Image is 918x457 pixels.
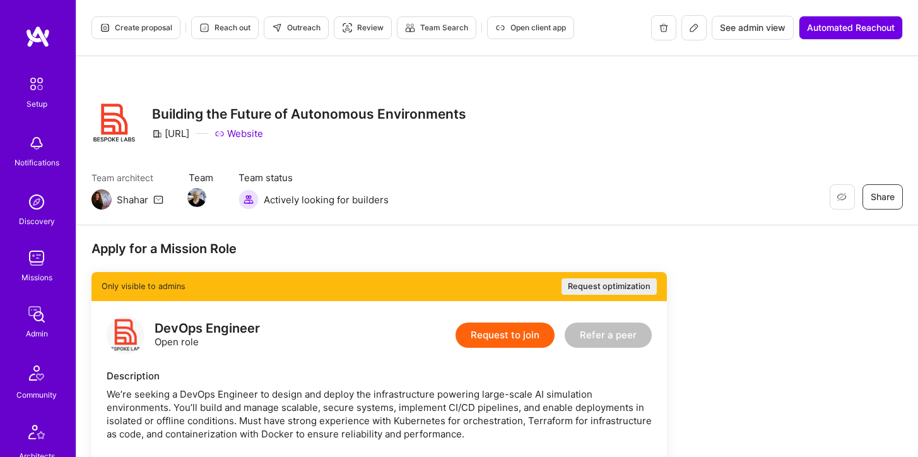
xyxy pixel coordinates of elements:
div: Setup [26,97,47,110]
button: See admin view [712,16,794,40]
a: Team Member Avatar [189,187,205,208]
button: Open client app [487,16,574,39]
img: Architects [21,419,52,449]
button: Team Search [397,16,476,39]
div: Description [107,369,652,383]
img: logo [25,25,50,48]
div: Open role [155,322,260,348]
div: We’re seeking a DevOps Engineer to design and deploy the infrastructure powering large-scale AI s... [107,388,652,441]
div: Notifications [15,156,59,169]
h3: Building the Future of Autonomous Environments [152,106,466,122]
img: admin teamwork [24,302,49,327]
div: Community [16,388,57,401]
div: [URL] [152,127,189,140]
button: Request optimization [562,278,657,295]
span: Team Search [405,22,468,33]
img: teamwork [24,246,49,271]
i: icon Proposal [100,23,110,33]
button: Share [862,184,903,210]
span: Reach out [199,22,250,33]
button: Refer a peer [565,323,652,348]
a: Website [215,127,263,140]
i: icon Mail [153,194,163,205]
div: Shahar [117,193,148,206]
span: Share [871,191,895,203]
i: icon EyeClosed [837,192,847,202]
div: Admin [26,327,48,340]
span: Review [342,22,384,33]
span: Open client app [495,22,566,33]
div: Discovery [19,215,55,228]
span: Team status [238,171,389,184]
span: Team [189,171,213,184]
img: bell [24,131,49,156]
button: Automated Reachout [799,16,903,40]
i: icon CompanyGray [152,129,162,139]
span: Actively looking for builders [264,193,389,206]
div: Only visible to admins [91,272,667,301]
button: Reach out [191,16,259,39]
img: discovery [24,189,49,215]
img: Actively looking for builders [238,189,259,210]
div: Apply for a Mission Role [91,240,667,257]
button: Outreach [264,16,329,39]
img: setup [23,71,50,97]
button: Review [334,16,392,39]
span: Outreach [272,22,321,33]
span: Automated Reachout [807,21,895,34]
button: Request to join [456,323,555,348]
span: Team architect [91,171,163,184]
span: Create proposal [100,22,172,33]
div: Missions [21,271,52,284]
img: Team Architect [91,189,112,210]
img: Team Member Avatar [187,188,206,207]
i: icon Targeter [342,23,352,33]
img: Community [21,358,52,388]
span: See admin view [720,21,786,34]
button: Create proposal [91,16,180,39]
div: DevOps Engineer [155,322,260,335]
img: Company Logo [91,100,137,146]
img: logo [107,316,144,354]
